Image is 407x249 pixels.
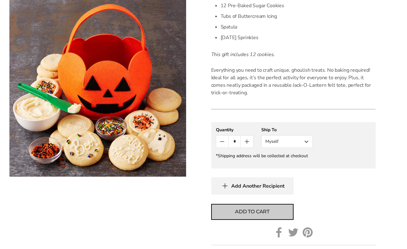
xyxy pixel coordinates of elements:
[5,225,65,244] iframe: Sign Up via Text for Offers
[228,136,241,148] input: Quantity
[274,227,284,237] a: Facebook
[211,122,376,169] gfm-form: New recipient
[221,0,376,11] li: 12 Pre-Baked Sugar Cookies
[261,127,313,133] div: Ship To
[241,136,253,148] button: Count plus
[221,11,376,22] li: Tubs of Buttercream Icing
[288,227,298,237] a: Twitter
[261,135,313,148] button: Myself
[211,66,376,96] p: Everything you need to craft unique, ghoulish treats. No baking required! Ideal for all ages, it’...
[221,22,376,32] li: Spatula
[221,32,376,43] li: [DATE] Sprinkles
[216,127,253,133] div: Quantity
[216,136,228,148] button: Count minus
[211,177,294,195] button: Add Another Recipient
[211,51,275,58] em: This gift includes 12 cookies.
[231,183,284,189] span: Add Another Recipient
[235,208,269,215] span: Add to cart
[303,227,313,237] a: Pinterest
[211,204,294,220] button: Add to cart
[216,153,371,159] div: *Shipping address will be collected at checkout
